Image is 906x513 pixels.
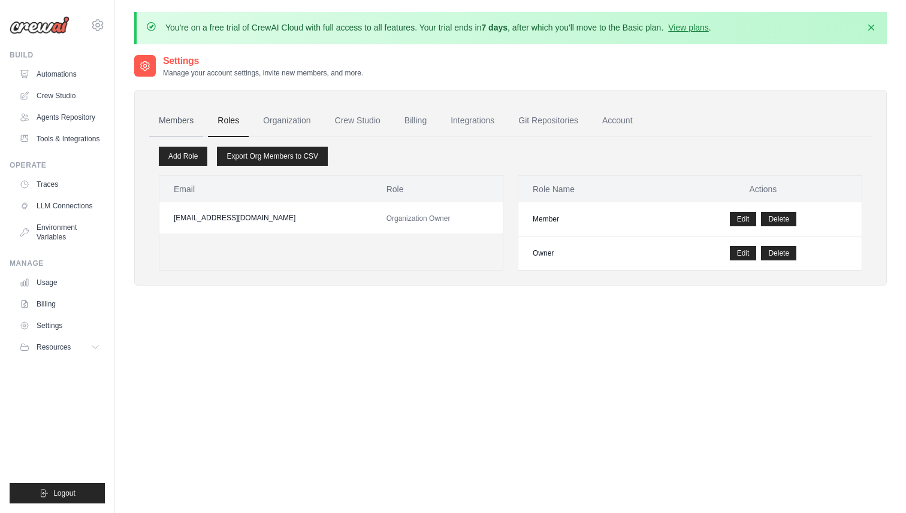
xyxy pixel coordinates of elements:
[159,147,207,166] a: Add Role
[14,129,105,148] a: Tools & Integrations
[509,105,588,137] a: Git Repositories
[14,108,105,127] a: Agents Repository
[14,273,105,292] a: Usage
[325,105,390,137] a: Crew Studio
[10,259,105,268] div: Manage
[253,105,320,137] a: Organization
[10,50,105,60] div: Build
[208,105,249,137] a: Roles
[518,202,665,236] td: Member
[10,16,70,34] img: Logo
[386,214,451,223] span: Organization Owner
[668,23,708,32] a: View plans
[165,22,711,34] p: You're on a free trial of CrewAI Cloud with full access to all features. Your trial ends in , aft...
[53,488,75,498] span: Logout
[14,175,105,194] a: Traces
[730,212,757,226] a: Edit
[10,483,105,503] button: Logout
[14,86,105,105] a: Crew Studio
[163,54,363,68] h2: Settings
[761,246,796,260] button: Delete
[593,105,642,137] a: Account
[372,176,503,202] th: Role
[730,246,757,260] a: Edit
[14,65,105,84] a: Automations
[518,236,665,271] td: Owner
[14,196,105,215] a: LLM Connections
[518,176,665,202] th: Role Name
[395,105,436,137] a: Billing
[149,105,203,137] a: Members
[159,202,372,233] td: [EMAIL_ADDRESS][DOMAIN_NAME]
[14,316,105,335] a: Settings
[159,176,372,202] th: Email
[14,218,105,247] a: Environment Variables
[481,23,508,32] strong: 7 days
[217,147,328,166] a: Export Org Members to CSV
[14,295,105,314] a: Billing
[10,160,105,170] div: Operate
[441,105,504,137] a: Integrations
[37,342,71,352] span: Resources
[14,338,105,357] button: Resources
[163,68,363,78] p: Manage your account settings, invite new members, and more.
[665,176,862,202] th: Actions
[761,212,796,226] button: Delete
